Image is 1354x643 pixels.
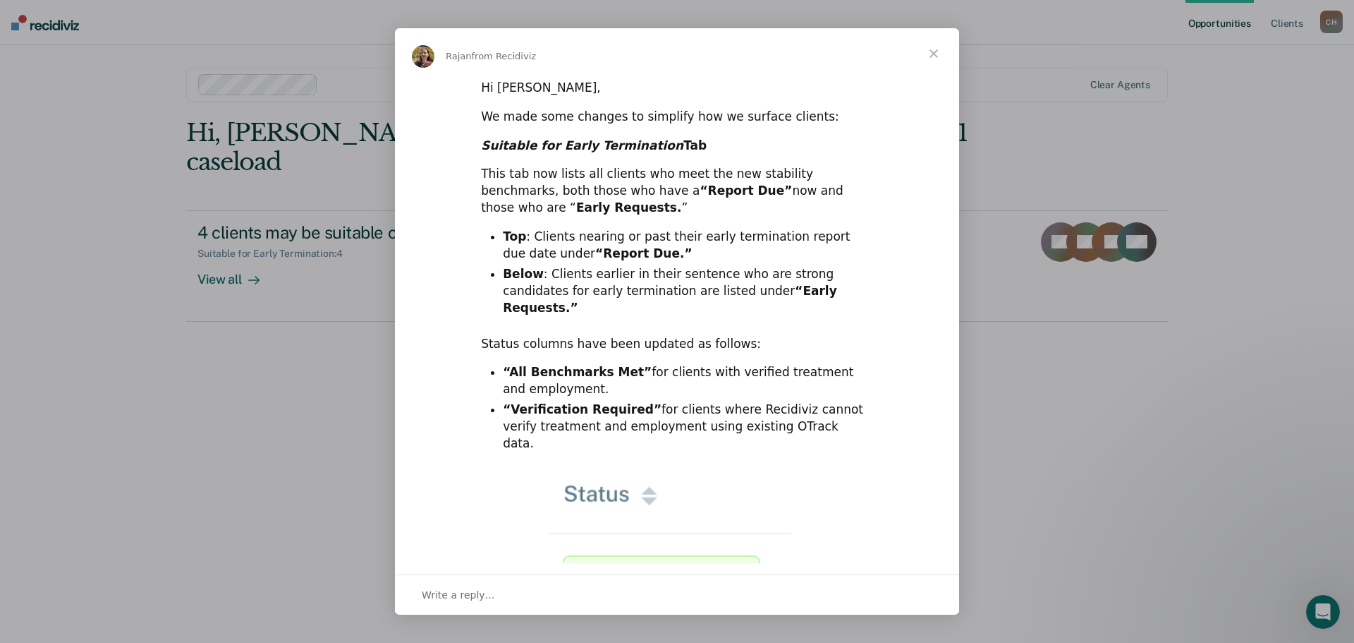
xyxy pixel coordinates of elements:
[576,200,682,215] b: Early Requests.
[503,267,544,281] b: Below
[481,109,873,126] div: We made some changes to simplify how we surface clients:
[503,229,526,244] b: Top
[503,364,873,398] li: for clients with verified treatment and employment.
[595,246,692,260] b: “Report Due.”
[481,80,873,97] div: Hi [PERSON_NAME],
[446,51,472,61] span: Rajan
[395,575,959,615] div: Open conversation and reply
[503,402,661,416] b: “Verification Required”
[503,266,873,317] li: : Clients earlier in their sentence who are strong candidates for early termination are listed under
[412,45,434,68] img: Profile image for Rajan
[700,184,792,198] b: “Report Due”
[503,284,837,315] b: “Early Requests.”
[503,229,873,263] li: : Clients nearing or past their early termination report due date under
[503,402,873,452] li: for clients where Recidiviz cannot verify treatment and employment using existing OTrack data.
[481,166,873,216] div: This tab now lists all clients who meet the new stability benchmarks, both those who have a now a...
[481,138,683,152] i: Suitable for Early Termination
[472,51,537,61] span: from Recidiviz
[422,586,495,604] span: Write a reply…
[503,365,652,379] b: “All Benchmarks Met”
[481,336,873,353] div: Status columns have been updated as follows:
[481,138,707,152] b: Tab
[908,28,959,79] span: Close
